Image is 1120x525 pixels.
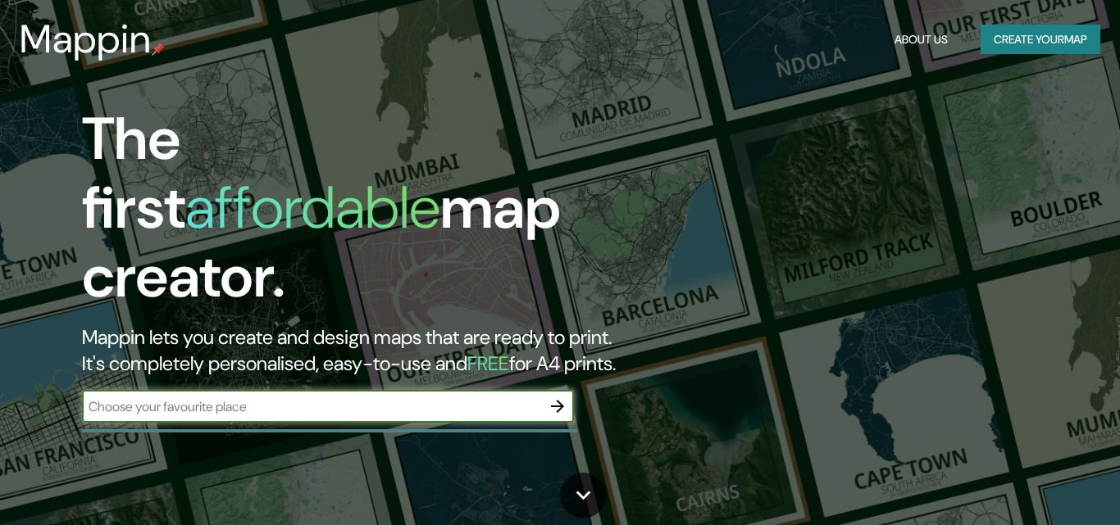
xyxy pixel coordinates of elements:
h1: affordable [185,170,440,246]
h2: Mappin lets you create and design maps that are ready to print. It's completely personalised, eas... [82,324,642,377]
button: Create yourmap [981,25,1100,55]
img: mappin-pin [152,43,165,56]
h3: Mappin [20,16,152,62]
input: Choose your favourite place [82,397,541,416]
h5: FREE [467,351,509,376]
h1: The first map creator. [82,105,642,324]
button: About Us [888,25,954,55]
